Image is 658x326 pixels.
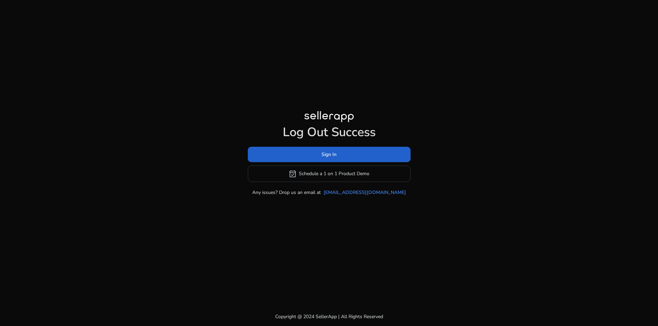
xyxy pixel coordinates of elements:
[321,151,337,158] span: Sign In
[248,125,411,140] h1: Log Out Success
[248,166,411,182] button: event_availableSchedule a 1 on 1 Product Demo
[324,189,406,196] a: [EMAIL_ADDRESS][DOMAIN_NAME]
[248,147,411,162] button: Sign In
[289,170,297,178] span: event_available
[252,189,321,196] p: Any issues? Drop us an email at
